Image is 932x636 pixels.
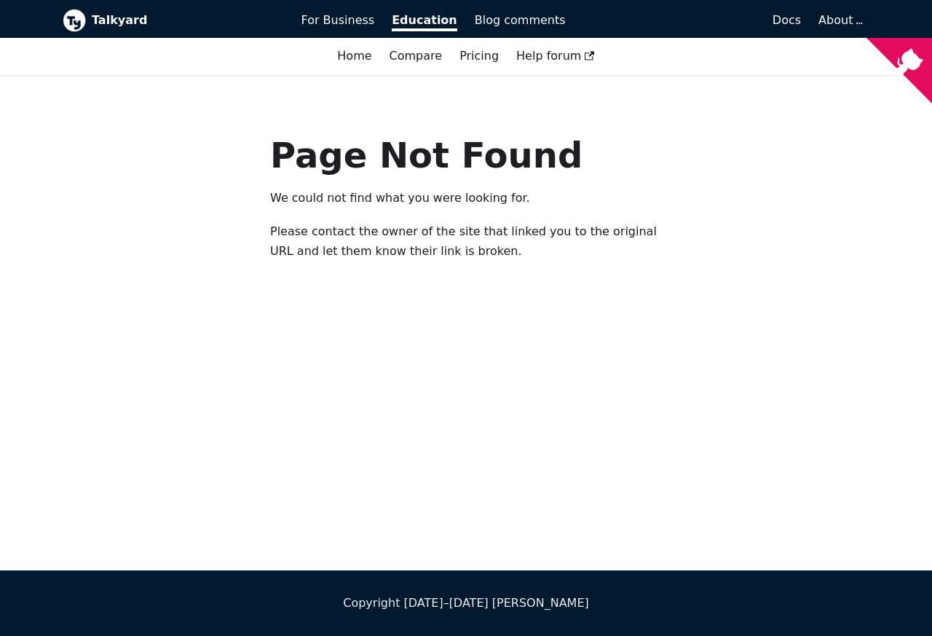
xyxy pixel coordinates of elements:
span: Blog comments [475,13,566,27]
a: Pricing [451,44,508,68]
p: We could not find what you were looking for. [270,189,662,208]
a: Blog comments [466,8,574,33]
img: Talkyard logo [63,9,86,32]
h1: Page Not Found [270,133,662,177]
div: Copyright [DATE]–[DATE] [PERSON_NAME] [63,594,869,613]
span: Education [392,13,457,31]
a: Compare [390,49,443,63]
span: Help forum [516,49,595,63]
a: Home [328,44,380,68]
b: Talkyard [92,11,281,30]
a: Education [383,8,466,33]
span: For Business [301,13,375,27]
a: About [818,13,861,27]
a: Talkyard logoTalkyard [63,9,281,32]
span: Docs [773,13,801,27]
a: Docs [574,8,810,33]
p: Please contact the owner of the site that linked you to the original URL and let them know their ... [270,222,662,261]
a: For Business [293,8,384,33]
a: Help forum [508,44,604,68]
